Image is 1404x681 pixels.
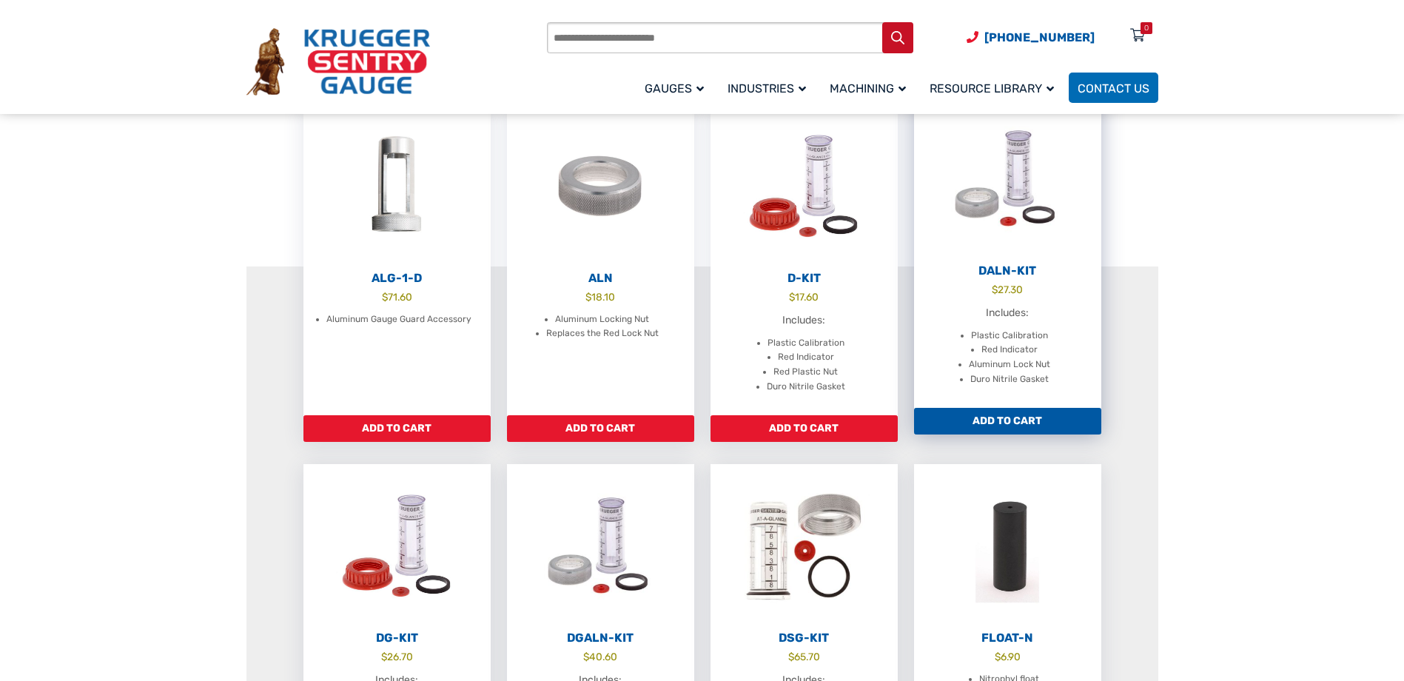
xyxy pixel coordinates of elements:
h2: ALN [507,271,694,286]
bdi: 71.60 [382,291,412,303]
h2: Float-N [914,631,1101,645]
bdi: 27.30 [992,284,1023,295]
p: Includes: [929,305,1086,321]
span: $ [789,291,795,303]
span: Industries [728,81,806,95]
span: $ [995,651,1001,662]
bdi: 17.60 [789,291,819,303]
bdi: 6.90 [995,651,1021,662]
li: Duro Nitrile Gasket [970,372,1049,387]
span: Machining [830,81,906,95]
a: ALG-1-D $71.60 Aluminum Gauge Guard Accessory [303,104,491,415]
img: ALG-OF [303,104,491,267]
li: Aluminum Lock Nut [969,358,1050,372]
img: DGALN-Kit [507,464,694,627]
li: Duro Nitrile Gasket [767,380,845,395]
span: $ [788,651,794,662]
span: Contact Us [1078,81,1149,95]
a: Phone Number (920) 434-8860 [967,28,1095,47]
h2: ALG-1-D [303,271,491,286]
a: DALN-Kit $27.30 Includes: Plastic Calibration Red Indicator Aluminum Lock Nut Duro Nitrile Gasket [914,97,1101,408]
span: Gauges [645,81,704,95]
h2: DG-Kit [303,631,491,645]
a: Gauges [636,70,719,105]
li: Replaces the Red Lock Nut [546,326,659,341]
img: ALN [507,104,694,267]
p: Includes: [725,312,883,329]
a: Machining [821,70,921,105]
h2: DGALN-Kit [507,631,694,645]
li: Red Indicator [778,350,834,365]
span: $ [583,651,589,662]
a: Add to cart: “D-Kit” [711,415,898,442]
bdi: 18.10 [585,291,615,303]
span: $ [381,651,387,662]
img: DG-Kit [303,464,491,627]
a: D-Kit $17.60 Includes: Plastic Calibration Red Indicator Red Plastic Nut Duro Nitrile Gasket [711,104,898,415]
div: 0 [1144,22,1149,34]
h2: DALN-Kit [914,264,1101,278]
a: Resource Library [921,70,1069,105]
li: Red Plastic Nut [773,365,838,380]
img: DALN-Kit [914,97,1101,260]
img: Float-N [914,464,1101,627]
li: Red Indicator [981,343,1038,358]
a: Contact Us [1069,73,1158,103]
span: Resource Library [930,81,1054,95]
img: Krueger Sentry Gauge [246,28,430,96]
span: [PHONE_NUMBER] [984,30,1095,44]
h2: DSG-Kit [711,631,898,645]
li: Aluminum Gauge Guard Accessory [326,312,471,327]
bdi: 40.60 [583,651,617,662]
span: $ [585,291,591,303]
img: D-Kit [711,104,898,267]
span: $ [382,291,388,303]
bdi: 65.70 [788,651,820,662]
bdi: 26.70 [381,651,413,662]
li: Plastic Calibration [768,336,844,351]
img: DSG-Kit [711,464,898,627]
a: ALN $18.10 Aluminum Locking Nut Replaces the Red Lock Nut [507,104,694,415]
a: Add to cart: “DALN-Kit” [914,408,1101,435]
h2: D-Kit [711,271,898,286]
span: $ [992,284,998,295]
a: Add to cart: “ALN” [507,415,694,442]
a: Add to cart: “ALG-1-D” [303,415,491,442]
li: Plastic Calibration [971,329,1048,343]
li: Aluminum Locking Nut [555,312,649,327]
a: Industries [719,70,821,105]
